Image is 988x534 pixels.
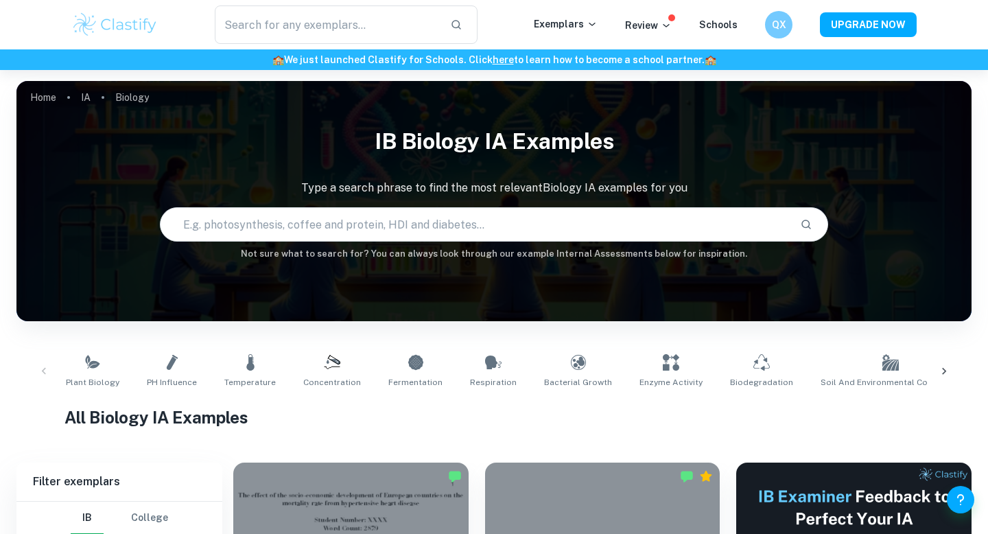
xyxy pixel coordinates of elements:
span: Biodegradation [730,376,793,388]
span: Temperature [224,376,276,388]
img: Marked [680,469,694,483]
a: IA [81,88,91,107]
h6: Filter exemplars [16,463,222,501]
span: Fermentation [388,376,443,388]
h6: QX [771,17,787,32]
img: Marked [448,469,462,483]
span: Soil and Environmental Conditions [821,376,961,388]
span: Enzyme Activity [639,376,703,388]
button: Search [795,213,818,236]
span: Bacterial Growth [544,376,612,388]
button: QX [765,11,792,38]
img: Clastify logo [71,11,158,38]
span: pH Influence [147,376,197,388]
span: 🏫 [705,54,716,65]
span: Plant Biology [66,376,119,388]
button: Help and Feedback [947,486,974,513]
div: Premium [699,469,713,483]
a: here [493,54,514,65]
button: UPGRADE NOW [820,12,917,37]
a: Schools [699,19,738,30]
a: Home [30,88,56,107]
p: Review [625,18,672,33]
h6: We just launched Clastify for Schools. Click to learn how to become a school partner. [3,52,985,67]
span: Concentration [303,376,361,388]
input: E.g. photosynthesis, coffee and protein, HDI and diabetes... [161,205,789,244]
p: Exemplars [534,16,598,32]
p: Biology [115,90,149,105]
span: 🏫 [272,54,284,65]
p: Type a search phrase to find the most relevant Biology IA examples for you [16,180,972,196]
span: Respiration [470,376,517,388]
h1: IB Biology IA examples [16,119,972,163]
h6: Not sure what to search for? You can always look through our example Internal Assessments below f... [16,247,972,261]
input: Search for any exemplars... [215,5,439,44]
h1: All Biology IA Examples [64,405,924,430]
